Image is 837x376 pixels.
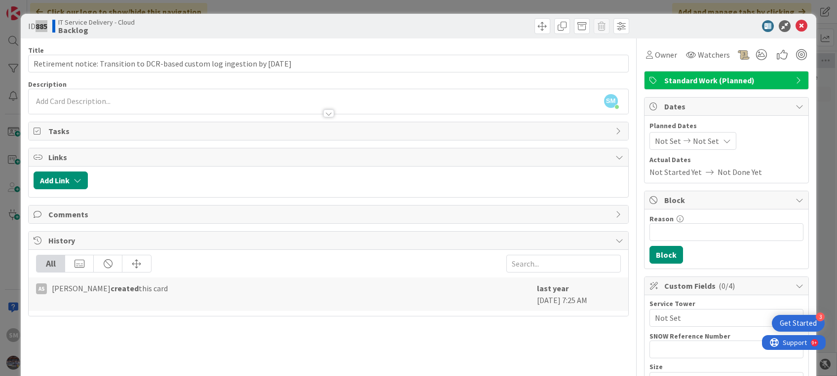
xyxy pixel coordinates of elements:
div: 3 [816,312,825,321]
div: Size [649,363,803,370]
span: Not Done Yet [718,166,762,178]
span: History [48,235,610,246]
span: Description [28,80,67,89]
span: ID [28,20,47,32]
label: SNOW Reference Number [649,332,730,341]
span: Tasks [48,125,610,137]
input: type card name here... [28,55,628,72]
span: Not Started Yet [649,166,702,178]
input: Search... [506,255,621,273]
span: Not Set [693,135,719,147]
span: Support [21,1,45,13]
div: All [37,255,65,272]
span: Block [664,194,791,206]
span: SM [604,94,618,108]
span: [PERSON_NAME] this card [52,282,168,294]
span: Custom Fields [664,280,791,292]
div: Open Get Started checklist, remaining modules: 3 [772,315,825,332]
span: Not Set [655,312,786,324]
div: 9+ [50,4,55,12]
span: IT Service Delivery - Cloud [58,18,135,26]
b: created [111,283,139,293]
div: AS [36,283,47,294]
span: Not Set [655,135,681,147]
span: Dates [664,101,791,112]
label: Title [28,46,44,55]
span: Standard Work (Planned) [664,74,791,86]
span: ( 0/4 ) [719,281,735,291]
b: 885 [36,21,47,31]
b: Backlog [58,26,135,34]
div: Service Tower [649,300,803,307]
button: Block [649,246,683,264]
label: Reason [649,214,674,223]
div: Get Started [780,318,817,328]
span: Comments [48,208,610,220]
span: Owner [655,49,677,61]
div: [DATE] 7:25 AM [537,282,621,306]
b: last year [537,283,569,293]
span: Planned Dates [649,121,803,131]
span: Watchers [698,49,730,61]
button: Add Link [34,171,88,189]
span: Actual Dates [649,155,803,165]
span: Links [48,151,610,163]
